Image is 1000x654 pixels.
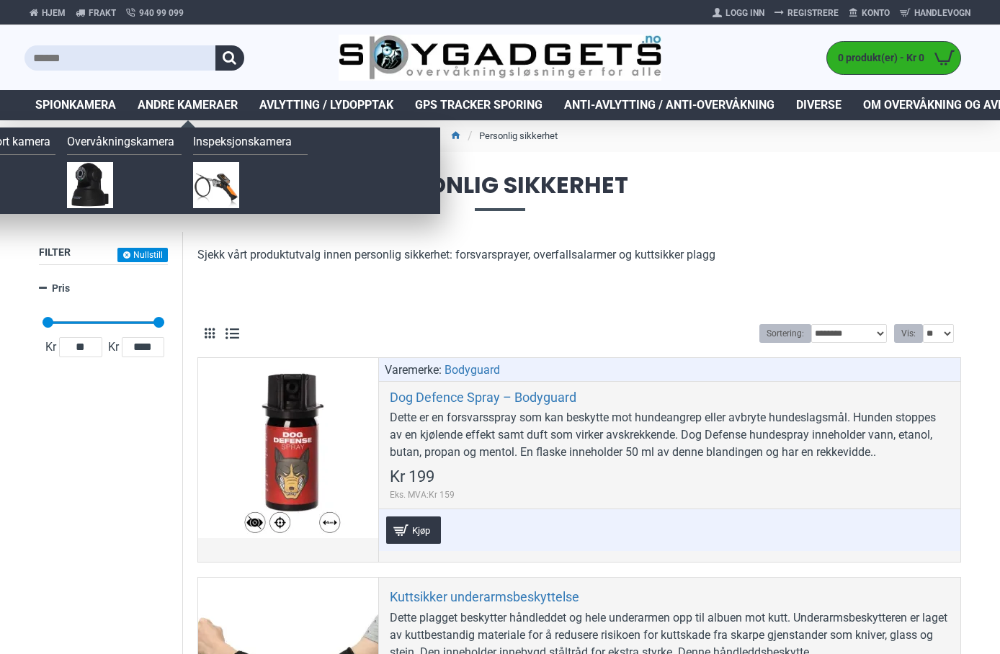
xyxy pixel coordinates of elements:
[139,6,184,19] span: 940 99 099
[390,488,455,501] span: Eks. MVA:Kr 159
[105,339,122,356] span: Kr
[259,97,393,114] span: Avlytting / Lydopptak
[707,1,769,24] a: Logg Inn
[894,324,923,343] label: Vis:
[895,1,976,24] a: Handlevogn
[390,469,434,485] span: Kr 199
[844,1,895,24] a: Konto
[67,162,113,208] img: Overvåkningskamera
[390,588,579,605] a: Kuttsikker underarmsbeskyttelse
[827,50,928,66] span: 0 produkt(er) - Kr 0
[197,246,961,264] p: Sjekk vårt produktutvalg innen personlig sikkerhet: forsvarsprayer, overfallsalarmer og kuttsikke...
[390,389,576,406] a: Dog Defence Spray – Bodyguard
[35,97,116,114] span: Spionkamera
[564,97,774,114] span: Anti-avlytting / Anti-overvåkning
[39,246,71,258] span: Filter
[193,162,239,208] img: Inspeksjonskamera
[198,358,378,538] a: Dog Defence Spray – Bodyguard Dog Defence Spray – Bodyguard
[914,6,970,19] span: Handlevogn
[89,6,116,19] span: Frakt
[67,133,182,155] a: Overvåkningskamera
[385,362,442,379] span: Varemerke:
[193,133,308,155] a: Inspeksjonskamera
[769,1,844,24] a: Registrere
[24,90,127,120] a: Spionkamera
[127,90,249,120] a: Andre kameraer
[42,6,66,19] span: Hjem
[43,339,59,356] span: Kr
[138,97,238,114] span: Andre kameraer
[409,526,434,535] span: Kjøp
[862,6,890,19] span: Konto
[415,97,543,114] span: GPS Tracker Sporing
[390,409,950,461] div: Dette er en forsvarsspray som kan beskytte mot hundeangrep eller avbryte hundeslagsmål. Hunden st...
[553,90,785,120] a: Anti-avlytting / Anti-overvåkning
[796,97,841,114] span: Diverse
[726,6,764,19] span: Logg Inn
[117,248,168,262] button: Nullstill
[404,90,553,120] a: GPS Tracker Sporing
[24,174,976,210] span: Personlig sikkerhet
[759,324,811,343] label: Sortering:
[785,90,852,120] a: Diverse
[445,362,500,379] a: Bodyguard
[339,35,662,81] img: SpyGadgets.no
[39,276,168,301] a: Pris
[787,6,839,19] span: Registrere
[249,90,404,120] a: Avlytting / Lydopptak
[827,42,960,74] a: 0 produkt(er) - Kr 0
